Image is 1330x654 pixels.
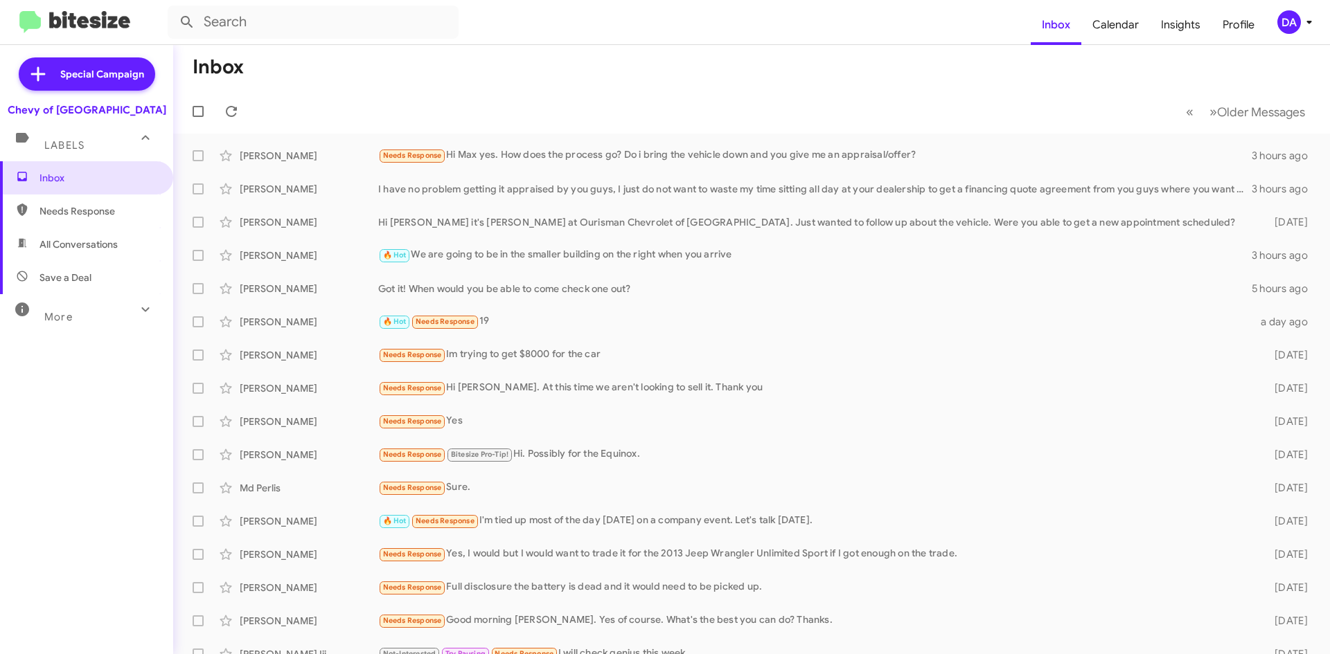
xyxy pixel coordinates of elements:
div: Hi. Possibly for the Equinox. [378,446,1252,462]
div: [DATE] [1252,547,1319,561]
div: I'm tied up most of the day [DATE] on a company event. Let's talk [DATE]. [378,513,1252,529]
div: Chevy of [GEOGRAPHIC_DATA] [8,103,166,117]
span: Needs Response [383,450,442,459]
div: Hi [PERSON_NAME] it's [PERSON_NAME] at Ourisman Chevrolet of [GEOGRAPHIC_DATA]. Just wanted to fo... [378,215,1252,229]
div: [DATE] [1252,448,1319,462]
div: [PERSON_NAME] [240,215,378,229]
div: DA [1277,10,1301,34]
span: » [1209,103,1217,120]
span: Needs Response [383,583,442,592]
div: Full disclosure the battery is dead and it would need to be picked up. [378,579,1252,595]
div: [PERSON_NAME] [240,448,378,462]
span: Labels [44,139,85,152]
div: [PERSON_NAME] [240,348,378,362]
a: Calendar [1081,5,1150,45]
div: Im trying to get $8000 for the car [378,347,1252,363]
div: 5 hours ago [1252,282,1319,296]
span: Needs Response [383,483,442,492]
div: Got it! When would you be able to come check one out? [378,282,1252,296]
span: Save a Deal [39,271,91,284]
div: [PERSON_NAME] [240,547,378,561]
button: Next [1201,98,1313,126]
span: 🔥 Hot [383,317,407,326]
div: [DATE] [1252,614,1319,628]
span: 🔥 Hot [383,251,407,260]
div: [PERSON_NAME] [240,415,378,428]
span: Special Campaign [60,67,144,81]
span: All Conversations [39,237,118,251]
span: Needs Response [383,383,442,392]
span: Needs Response [416,516,475,525]
div: Sure. [378,480,1252,496]
span: More [44,311,73,323]
div: [PERSON_NAME] [240,182,378,196]
span: Bitesize Pro-Tip! [451,450,508,459]
button: DA [1266,10,1315,34]
input: Search [168,6,459,39]
div: [PERSON_NAME] [240,248,378,262]
div: Good morning [PERSON_NAME]. Yes of course. What's the best you can do? Thanks. [378,612,1252,628]
h1: Inbox [193,56,244,78]
span: Needs Response [416,317,475,326]
div: Yes, I would but I would want to trade it for the 2013 Jeep Wrangler Unlimited Sport if I got eno... [378,546,1252,562]
span: Needs Response [383,549,442,558]
span: Needs Response [383,151,442,160]
div: [DATE] [1252,215,1319,229]
div: [PERSON_NAME] [240,381,378,395]
div: [DATE] [1252,581,1319,594]
div: [PERSON_NAME] [240,149,378,163]
div: [PERSON_NAME] [240,514,378,528]
div: Hi Max yes. How does the process go? Do i bring the vehicle down and you give me an appraisal/offer? [378,147,1252,163]
span: Older Messages [1217,105,1305,120]
div: 3 hours ago [1252,248,1319,262]
div: We are going to be in the smaller building on the right when you arrive [378,247,1252,263]
span: Needs Response [383,616,442,625]
span: Needs Response [383,417,442,426]
div: 3 hours ago [1252,182,1319,196]
div: [PERSON_NAME] [240,315,378,329]
a: Inbox [1031,5,1081,45]
div: [DATE] [1252,514,1319,528]
div: I have no problem getting it appraised by you guys, I just do not want to waste my time sitting a... [378,182,1252,196]
div: 19 [378,314,1252,329]
div: Md Perlis [240,481,378,495]
div: Yes [378,413,1252,429]
span: Needs Response [39,204,157,218]
div: [DATE] [1252,415,1319,428]
div: [PERSON_NAME] [240,581,378,594]
div: [DATE] [1252,381,1319,395]
nav: Page navigation example [1178,98,1313,126]
div: 3 hours ago [1252,149,1319,163]
div: [DATE] [1252,481,1319,495]
div: [DATE] [1252,348,1319,362]
div: Hi [PERSON_NAME]. At this time we aren't looking to sell it. Thank you [378,380,1252,396]
span: Inbox [39,171,157,185]
span: 🔥 Hot [383,516,407,525]
div: [PERSON_NAME] [240,614,378,628]
div: a day ago [1252,315,1319,329]
span: « [1186,103,1194,120]
a: Special Campaign [19,57,155,91]
a: Insights [1150,5,1212,45]
button: Previous [1178,98,1202,126]
div: [PERSON_NAME] [240,282,378,296]
span: Needs Response [383,350,442,359]
a: Profile [1212,5,1266,45]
